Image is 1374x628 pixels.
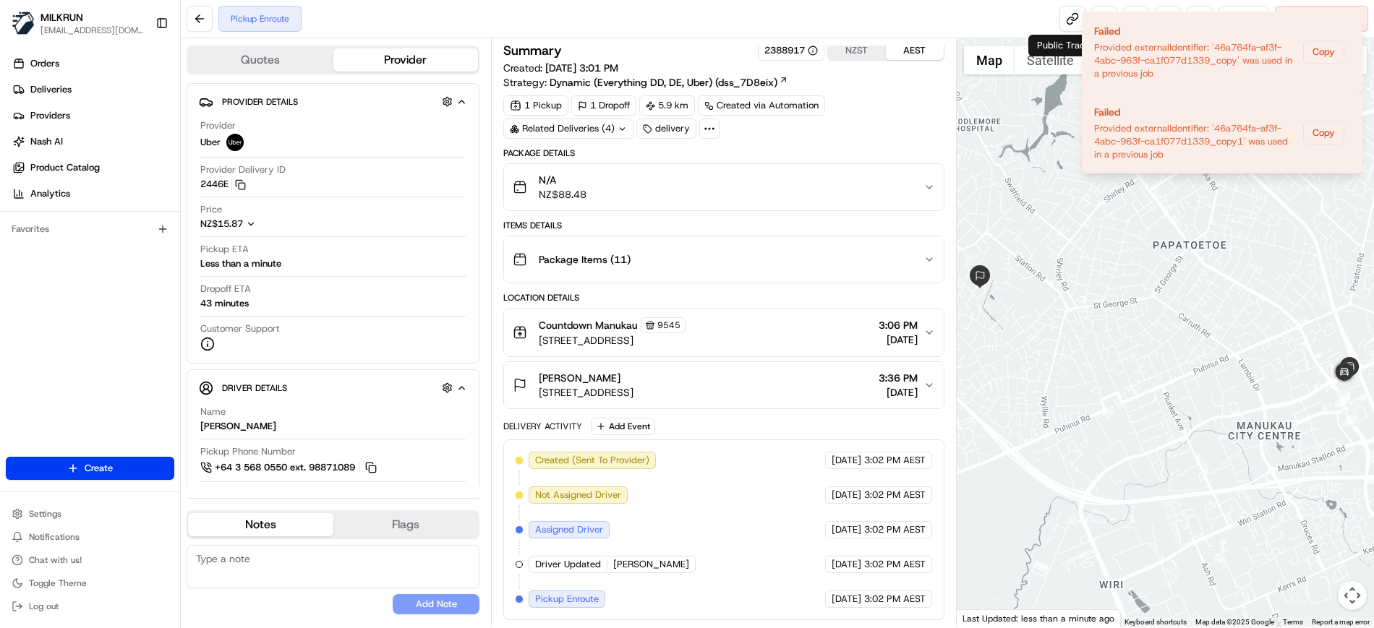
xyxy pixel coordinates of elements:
div: 1 [1341,410,1357,426]
span: Provider [200,119,236,132]
span: Product Catalog [30,161,100,174]
a: Created via Automation [698,95,825,116]
img: MILKRUN [12,12,35,35]
div: delivery [636,119,696,139]
span: Created: [503,61,618,75]
span: [DATE] [832,454,861,467]
span: 3:02 PM AEST [864,593,926,606]
span: Settings [29,508,61,520]
span: [STREET_ADDRESS] [539,333,686,348]
div: Public Tracking [1028,35,1111,56]
span: Pickup ETA [200,243,249,256]
button: Copy [1303,121,1344,145]
button: 2388917 [764,44,818,57]
div: Strategy: [503,75,788,90]
button: Notes [188,513,333,536]
span: Price [200,203,222,216]
button: MILKRUN [40,10,83,25]
button: [EMAIL_ADDRESS][DOMAIN_NAME] [40,25,144,36]
h3: Summary [503,44,562,57]
button: NZST [828,41,886,60]
span: Dropoff ETA [200,283,251,296]
span: [DATE] [832,593,861,606]
a: Providers [6,104,180,127]
div: Failed [1094,24,1297,38]
span: Assigned Driver [535,523,603,536]
span: Customer Support [200,322,280,335]
button: [PERSON_NAME][STREET_ADDRESS]3:36 PM[DATE] [504,362,944,408]
span: [DATE] [832,558,861,571]
span: [DATE] [879,332,918,347]
button: N/ANZ$88.48 [504,164,944,210]
div: Provided externalIdentifier: '46a764fa-af3f-4abc-963f-ca1f077d1339_copy1' was used in a previous job [1094,122,1297,161]
button: 2446E [200,178,246,191]
div: Favorites [6,218,174,241]
button: Driver Details [199,376,467,400]
div: Package Details [503,147,944,159]
span: Log out [29,601,59,612]
a: Dynamic (Everything DD, DE, Uber) (dss_7D8eix) [550,75,788,90]
span: Providers [30,109,70,122]
span: 3:02 PM AEST [864,558,926,571]
span: [DATE] [879,385,918,400]
div: Delivery Activity [503,421,582,432]
button: Show satellite imagery [1015,46,1086,74]
span: Provider Delivery ID [200,163,286,176]
span: Package Items ( 11 ) [539,252,631,267]
a: +64 3 568 0550 ext. 98871089 [200,460,379,476]
span: [DATE] [832,489,861,502]
div: Provided externalIdentifier: '46a764fa-af3f-4abc-963f-ca1f077d1339_copy' was used in a previous job [1094,41,1297,80]
div: Failed [1094,105,1297,119]
span: Deliveries [30,83,72,96]
a: Nash AI [6,130,180,153]
span: Chat with us! [29,554,82,566]
img: uber-new-logo.jpeg [226,134,244,151]
span: Name [200,405,226,418]
div: 1 Dropoff [571,95,636,116]
span: [STREET_ADDRESS] [539,385,633,400]
button: Show street map [964,46,1015,74]
span: Driver Updated [535,558,601,571]
button: Quotes [188,48,333,72]
span: Driver Details [222,382,287,394]
span: Created (Sent To Provider) [535,454,649,467]
span: [DATE] [832,523,861,536]
div: 5.9 km [639,95,695,116]
span: 3:06 PM [879,318,918,332]
span: N/A [539,173,586,187]
img: Google [960,608,1008,627]
span: Uber [200,136,221,149]
span: 3:02 PM AEST [864,523,926,536]
button: Keyboard shortcuts [1125,617,1187,627]
span: Not Assigned Driver [535,489,621,502]
button: Provider [333,48,479,72]
span: Countdown Manukau [539,318,638,332]
div: Location Details [503,292,944,304]
span: Nash AI [30,135,63,148]
button: NZ$15.87 [200,218,328,231]
button: Log out [6,596,174,616]
span: 3:02 PM AEST [864,454,926,467]
button: Toggle Theme [6,573,174,593]
span: Map data ©2025 Google [1195,618,1274,626]
a: Analytics [6,182,180,205]
span: 3:36 PM [879,371,918,385]
span: Provider Details [222,96,298,108]
span: Pickup Phone Number [200,445,296,458]
span: +64 3 568 0550 ext. 98871089 [215,461,355,474]
span: Orders [30,57,59,70]
div: Items Details [503,220,944,231]
span: [DATE] 3:01 PM [545,61,618,74]
a: Terms (opens in new tab) [1283,618,1303,626]
button: AEST [886,41,944,60]
span: Notifications [29,531,80,543]
div: 1 Pickup [503,95,568,116]
button: Countdown Manukau9545[STREET_ADDRESS]3:06 PM[DATE] [504,309,944,356]
div: Related Deliveries (4) [503,119,633,139]
button: Notifications [6,527,174,547]
div: 2 [1334,391,1350,407]
span: NZ$15.87 [200,218,243,230]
